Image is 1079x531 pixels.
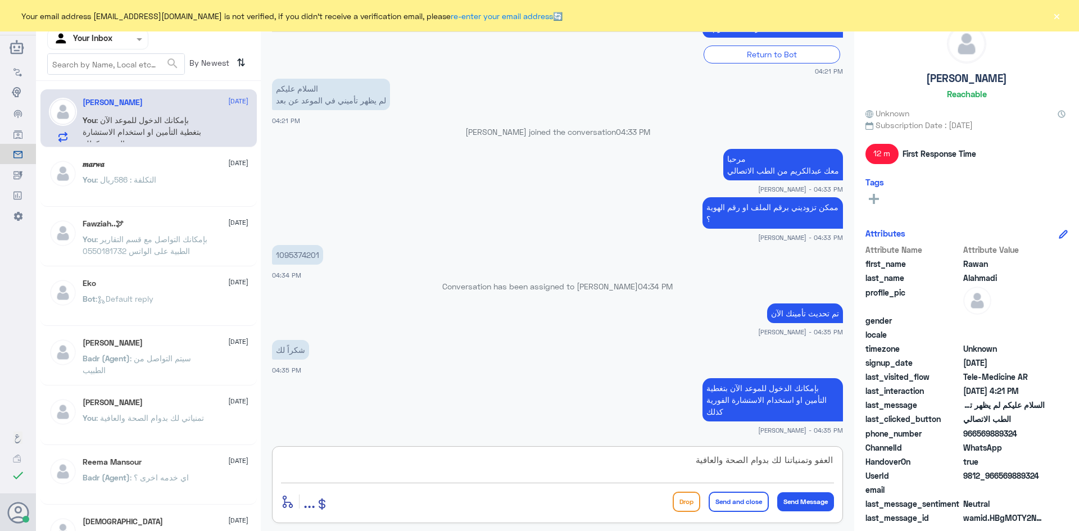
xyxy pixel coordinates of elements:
[963,484,1045,496] span: null
[865,470,961,482] span: UserId
[303,489,315,514] button: ...
[303,491,315,511] span: ...
[963,244,1045,256] span: Attribute Value
[83,473,130,482] span: Badr (Agent)
[83,457,142,467] h5: Reema Mansour
[963,399,1045,411] span: السلام عليكم لم يظهر تأميني في الموعد عن بعد
[963,343,1045,355] span: Unknown
[865,343,961,355] span: timezone
[963,428,1045,439] span: 966569889324
[865,228,905,238] h6: Attributes
[963,315,1045,326] span: null
[963,329,1045,341] span: null
[865,244,961,256] span: Attribute Name
[11,469,25,482] i: check
[758,425,843,435] span: [PERSON_NAME] - 04:35 PM
[83,98,143,107] h5: Rawan Alahmadi
[963,413,1045,425] span: الطب الاتصالي
[963,456,1045,468] span: true
[638,282,673,291] span: 04:34 PM
[96,294,153,303] span: : Default reply
[865,272,961,284] span: last_name
[767,303,843,323] p: 10/9/2025, 4:35 PM
[83,398,143,407] h5: Mohammed ALRASHED
[963,371,1045,383] span: Tele-Medicine AR
[272,117,300,124] span: 04:21 PM
[272,126,843,138] p: [PERSON_NAME] joined the conversation
[83,294,96,303] span: Bot
[865,329,961,341] span: locale
[49,398,77,426] img: defaultAdmin.png
[228,96,248,106] span: [DATE]
[272,271,301,279] span: 04:34 PM
[903,148,976,160] span: First Response Time
[758,327,843,337] span: [PERSON_NAME] - 04:35 PM
[7,502,29,523] button: Avatar
[83,115,96,125] span: You
[83,517,163,527] h5: سبحان الله
[758,233,843,242] span: [PERSON_NAME] - 04:33 PM
[947,25,986,63] img: defaultAdmin.png
[963,385,1045,397] span: 2025-09-10T13:21:13.408Z
[865,442,961,453] span: ChannelId
[21,10,563,22] span: Your email address [EMAIL_ADDRESS][DOMAIN_NAME] is not verified, if you didn't receive a verifica...
[702,378,843,421] p: 10/9/2025, 4:35 PM
[48,54,184,74] input: Search by Name, Local etc…
[963,357,1045,369] span: 2025-09-10T13:20:50.46Z
[228,217,248,228] span: [DATE]
[228,337,248,347] span: [DATE]
[1051,10,1062,21] button: ×
[926,72,1007,85] h5: [PERSON_NAME]
[49,98,77,126] img: defaultAdmin.png
[83,160,105,169] h5: 𝒎𝒂𝒓𝒘𝒂
[228,396,248,406] span: [DATE]
[49,160,77,188] img: defaultAdmin.png
[272,245,323,265] p: 10/9/2025, 4:34 PM
[83,338,143,348] h5: Anas
[723,149,843,180] p: 10/9/2025, 4:33 PM
[865,315,961,326] span: gender
[83,413,96,423] span: You
[83,234,207,256] span: : بإمكانك التواصل مع قسم التقارير الطبية على الواتس 0550181732
[49,457,77,485] img: defaultAdmin.png
[228,515,248,525] span: [DATE]
[272,280,843,292] p: Conversation has been assigned to [PERSON_NAME]
[963,287,991,315] img: defaultAdmin.png
[49,219,77,247] img: defaultAdmin.png
[947,89,987,99] h6: Reachable
[83,353,130,363] span: Badr (Agent)
[83,115,201,148] span: : بإمكانك الدخول للموعد الآن بتغطية التأمين او استخدام الاستشارة الفورية كذلك
[673,492,700,512] button: Drop
[865,385,961,397] span: last_interaction
[865,107,909,119] span: Unknown
[963,498,1045,510] span: 0
[166,55,179,73] button: search
[228,277,248,287] span: [DATE]
[83,219,124,229] h5: Fawziah..🕊
[166,57,179,70] span: search
[865,144,899,164] span: 12 m
[83,175,96,184] span: You
[865,484,961,496] span: email
[709,492,769,512] button: Send and close
[272,340,309,360] p: 10/9/2025, 4:35 PM
[865,357,961,369] span: signup_date
[963,512,1045,524] span: wamid.HBgMOTY2NTY5ODg5MzI0FQIAEhggQUMyQTQ0RDZEN0NFN0Y4OEU3RkUyQTQyMzdDQUUxRTgA
[272,366,301,374] span: 04:35 PM
[185,53,232,76] span: By Newest
[865,456,961,468] span: HandoverOn
[815,66,843,76] span: 04:21 PM
[963,258,1045,270] span: Rawan
[704,46,840,63] div: Return to Bot
[865,119,1068,131] span: Subscription Date : [DATE]
[272,79,390,110] p: 10/9/2025, 4:21 PM
[865,498,961,510] span: last_message_sentiment
[865,428,961,439] span: phone_number
[130,473,189,482] span: : اي خدمه اخرى ؟
[758,184,843,194] span: [PERSON_NAME] - 04:33 PM
[228,158,248,168] span: [DATE]
[865,287,961,312] span: profile_pic
[96,175,156,184] span: : التكلفة : 586ريال
[237,53,246,72] i: ⇅
[777,492,834,511] button: Send Message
